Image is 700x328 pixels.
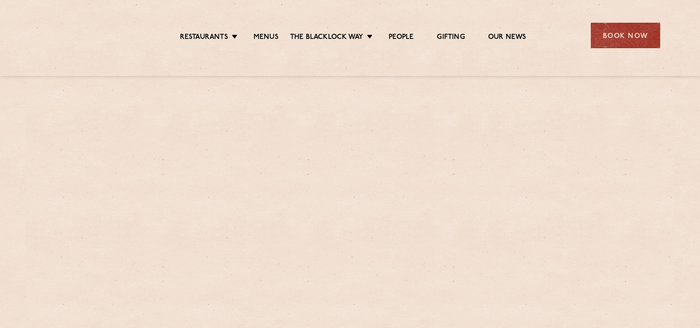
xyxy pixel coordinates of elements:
[254,33,279,43] a: Menus
[180,33,228,43] a: Restaurants
[40,9,120,62] img: svg%3E
[437,33,465,43] a: Gifting
[488,33,527,43] a: Our News
[591,23,660,48] div: Book Now
[389,33,414,43] a: People
[290,33,363,43] a: The Blacklock Way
